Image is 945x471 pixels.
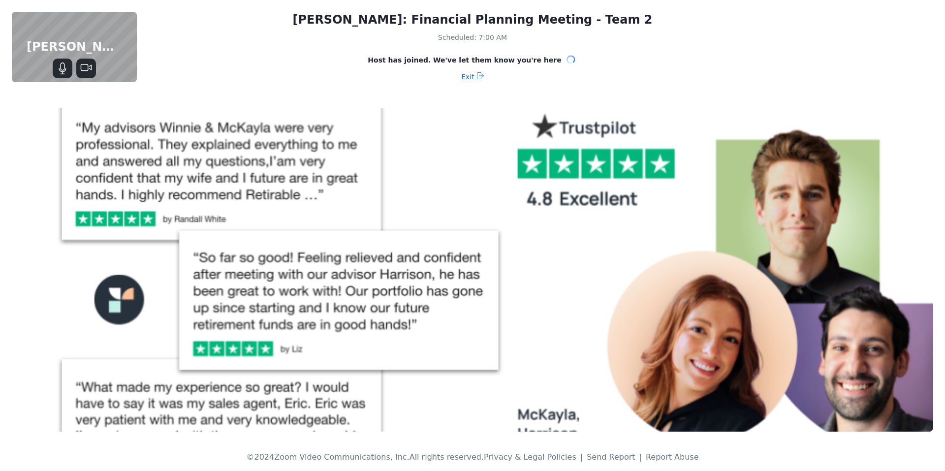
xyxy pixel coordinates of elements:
[580,452,583,462] span: |
[368,55,561,65] span: Host has joined. We've let them know you're here
[148,31,797,43] div: Scheduled: 7:00 AM
[587,451,635,463] button: Send Report
[461,69,474,85] span: Exit
[254,452,274,462] span: 2024
[53,59,72,78] button: Mute
[639,452,642,462] span: |
[646,451,699,463] button: Report Abuse
[274,452,409,462] span: Zoom Video Communications, Inc.
[461,69,484,85] button: Exit
[76,59,96,78] button: Stop Video
[246,452,254,462] span: ©
[12,108,933,432] img: waiting room background
[148,12,797,28] div: [PERSON_NAME]: Financial Planning Meeting - Team 2
[484,452,576,462] a: Privacy & Legal Policies
[409,452,484,462] span: All rights reserved.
